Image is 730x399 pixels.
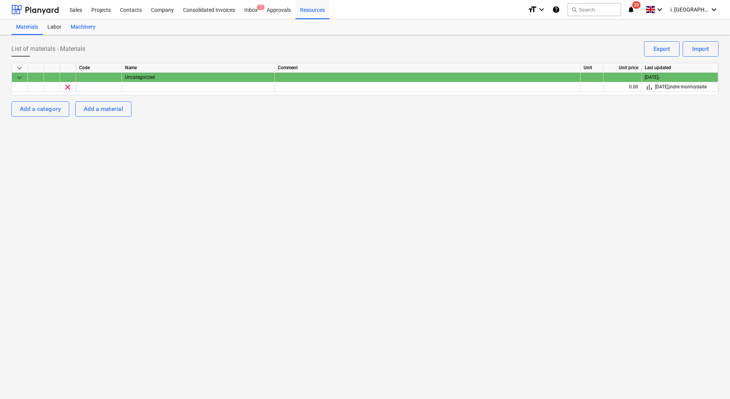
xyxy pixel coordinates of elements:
button: Export [644,41,680,57]
a: Labor [43,20,66,35]
button: Import [683,41,719,57]
div: [DATE] , indre montvydaite [645,82,715,92]
div: Import [692,44,709,54]
div: [DATE] , - [645,73,715,82]
div: Add a category [20,104,61,114]
span: keyboard_arrow_down [15,64,24,73]
span: 7 [257,5,264,10]
div: Unit price [603,63,642,73]
a: Materials [11,20,43,35]
i: keyboard_arrow_down [655,5,664,14]
i: format_size [528,5,537,14]
div: Comment [275,63,581,73]
span: List of materials - Materials [11,44,85,54]
span: 39 [632,1,641,9]
button: Search [568,3,621,16]
div: 0.00 [603,82,642,92]
iframe: Chat Widget [692,362,730,399]
i: Knowledge base [552,5,560,14]
span: clear [63,83,72,92]
span: Show price history [645,83,654,92]
div: Name [122,63,275,73]
div: Add a material [84,104,123,114]
div: Code [76,63,122,73]
span: search [571,7,577,13]
button: Add a category [11,101,69,117]
button: Add a material [75,101,131,117]
div: Last updated [642,63,718,73]
span: keyboard_arrow_down [15,73,24,82]
div: Uncategorized [122,73,275,82]
span: i. [GEOGRAPHIC_DATA] [670,7,709,13]
i: notifications [627,5,635,14]
div: Unit [581,63,603,73]
i: keyboard_arrow_down [537,5,546,14]
i: keyboard_arrow_down [709,5,719,14]
a: Machinery [66,20,100,35]
div: Export [654,44,670,54]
